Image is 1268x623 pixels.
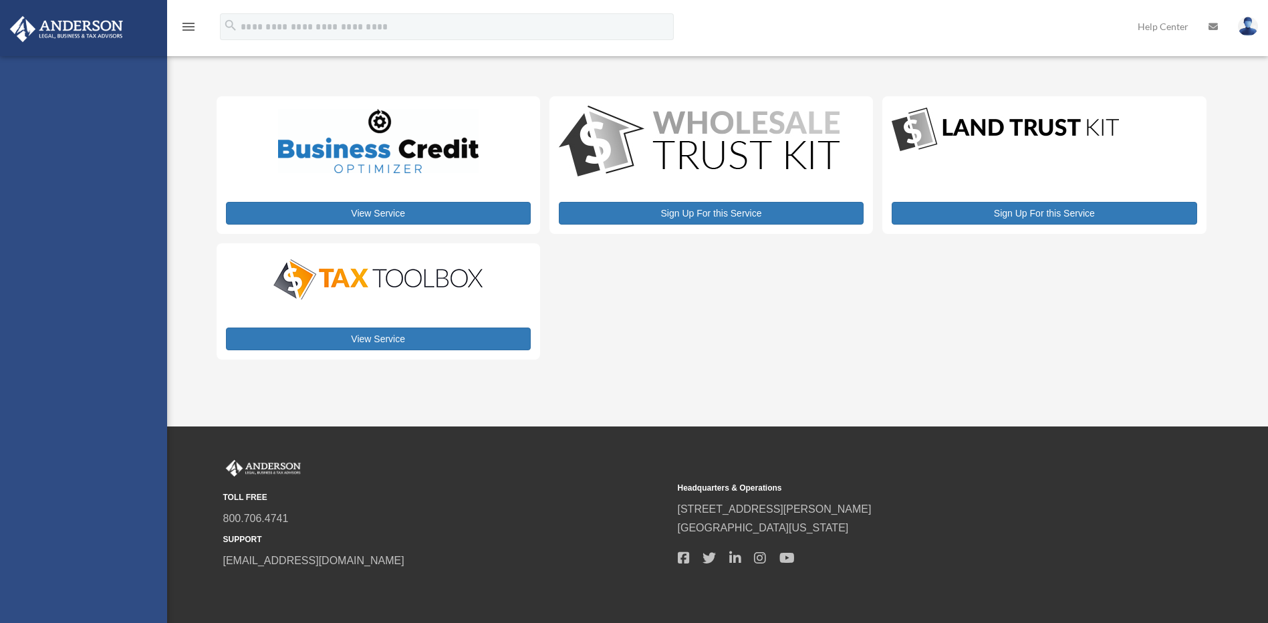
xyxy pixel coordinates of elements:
img: Anderson Advisors Platinum Portal [6,16,127,42]
small: TOLL FREE [223,491,668,505]
small: SUPPORT [223,533,668,547]
a: Sign Up For this Service [892,202,1196,225]
a: View Service [226,328,531,350]
a: Sign Up For this Service [559,202,864,225]
img: User Pic [1238,17,1258,36]
a: [GEOGRAPHIC_DATA][US_STATE] [678,522,849,533]
i: menu [180,19,197,35]
small: Headquarters & Operations [678,481,1123,495]
a: menu [180,23,197,35]
a: 800.706.4741 [223,513,289,524]
img: WS-Trust-Kit-lgo-1.jpg [559,106,840,180]
img: LandTrust_lgo-1.jpg [892,106,1119,154]
a: View Service [226,202,531,225]
img: Anderson Advisors Platinum Portal [223,460,303,477]
i: search [223,18,238,33]
a: [EMAIL_ADDRESS][DOMAIN_NAME] [223,555,404,566]
a: [STREET_ADDRESS][PERSON_NAME] [678,503,872,515]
